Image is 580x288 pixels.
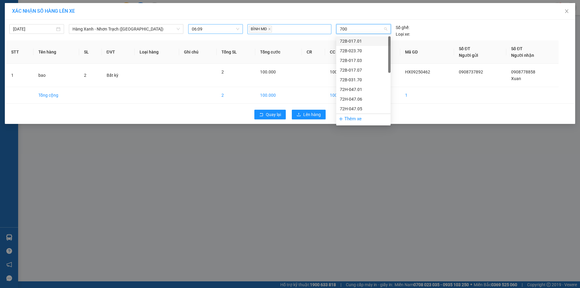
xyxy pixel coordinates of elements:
[336,114,391,124] div: Thêm xe
[6,64,34,87] td: 1
[255,87,301,104] td: 100.000
[135,40,179,64] th: Loại hàng
[5,12,47,21] div: 0908737892
[217,87,255,104] td: 2
[405,70,430,74] span: HX09250462
[325,87,364,104] td: 100.000
[34,87,79,104] td: Tổng cộng
[336,104,391,114] div: 72H-047.05
[34,40,79,64] th: Tên hàng
[52,27,94,35] div: 0908778858
[511,46,523,51] span: Số ĐT
[459,46,470,51] span: Số ĐT
[249,26,272,33] span: BÌNH MĐ
[179,40,217,64] th: Ghi chú
[340,57,387,64] div: 72B-017.03
[72,24,180,34] span: Hàng Xanh - Nhơn Trạch (Hàng Hoá)
[255,40,301,64] th: Tổng cước
[558,3,575,20] button: Close
[340,38,387,44] div: 72B-017.01
[336,56,391,65] div: 72B-017.03
[259,112,263,117] span: rollback
[217,40,255,64] th: Tổng SL
[6,40,34,64] th: STT
[336,36,391,46] div: 72B-017.01
[297,112,301,117] span: upload
[13,26,55,32] input: 13/09/2025
[52,20,94,27] div: Xuan
[336,46,391,56] div: 72B-023.70
[340,47,387,54] div: 72B-023.70
[254,110,286,119] button: rollbackQuay lại
[266,111,281,118] span: Quay lại
[292,110,326,119] button: uploadLên hàng
[102,40,135,64] th: ĐVT
[336,85,391,94] div: 72H-047.01
[260,70,276,74] span: 100.000
[339,117,343,121] span: plus
[34,64,79,87] td: bao
[102,64,135,87] td: Bất kỳ
[459,53,478,58] span: Người gửi
[400,87,454,104] td: 1
[511,53,534,58] span: Người nhận
[400,40,454,64] th: Mã GD
[192,24,239,34] span: 06:09
[340,96,387,102] div: 72H-047.06
[396,31,410,37] span: Loại xe:
[340,86,387,93] div: 72H-047.01
[396,24,409,31] span: Số ghế:
[511,70,535,74] span: 0908778858
[459,70,483,74] span: 0908737892
[52,6,66,12] span: Nhận:
[336,94,391,104] div: 72H-047.06
[325,40,364,64] th: CC
[79,40,101,64] th: SL
[52,5,94,20] div: Nhơn Trạch
[176,27,180,31] span: down
[564,9,569,14] span: close
[5,6,14,12] span: Gửi:
[84,73,86,78] span: 2
[340,76,387,83] div: 72B-031.70
[340,105,387,112] div: 72H-047.05
[340,67,387,73] div: 72B-017.07
[336,65,391,75] div: 72B-017.07
[302,40,325,64] th: CR
[5,5,47,12] div: Hàng Xanh
[221,70,224,74] span: 2
[336,75,391,85] div: 72B-031.70
[51,39,95,47] div: 100.000
[12,8,75,14] span: XÁC NHẬN SỐ HÀNG LÊN XE
[330,70,346,74] span: 100.000
[303,111,321,118] span: Lên hàng
[511,76,521,81] span: Xuan
[51,40,56,47] span: C :
[268,28,271,31] span: close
